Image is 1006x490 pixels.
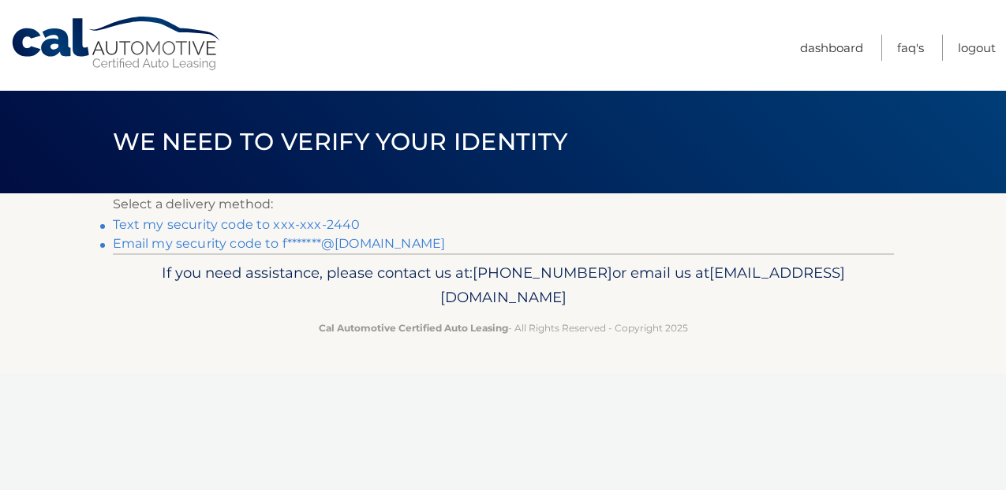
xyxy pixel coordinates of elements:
[113,127,568,156] span: We need to verify your identity
[113,217,361,232] a: Text my security code to xxx-xxx-2440
[958,35,996,61] a: Logout
[123,320,884,336] p: - All Rights Reserved - Copyright 2025
[113,236,446,251] a: Email my security code to f*******@[DOMAIN_NAME]
[123,260,884,311] p: If you need assistance, please contact us at: or email us at
[897,35,924,61] a: FAQ's
[10,16,223,72] a: Cal Automotive
[113,193,894,215] p: Select a delivery method:
[473,264,612,282] span: [PHONE_NUMBER]
[319,322,508,334] strong: Cal Automotive Certified Auto Leasing
[800,35,863,61] a: Dashboard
